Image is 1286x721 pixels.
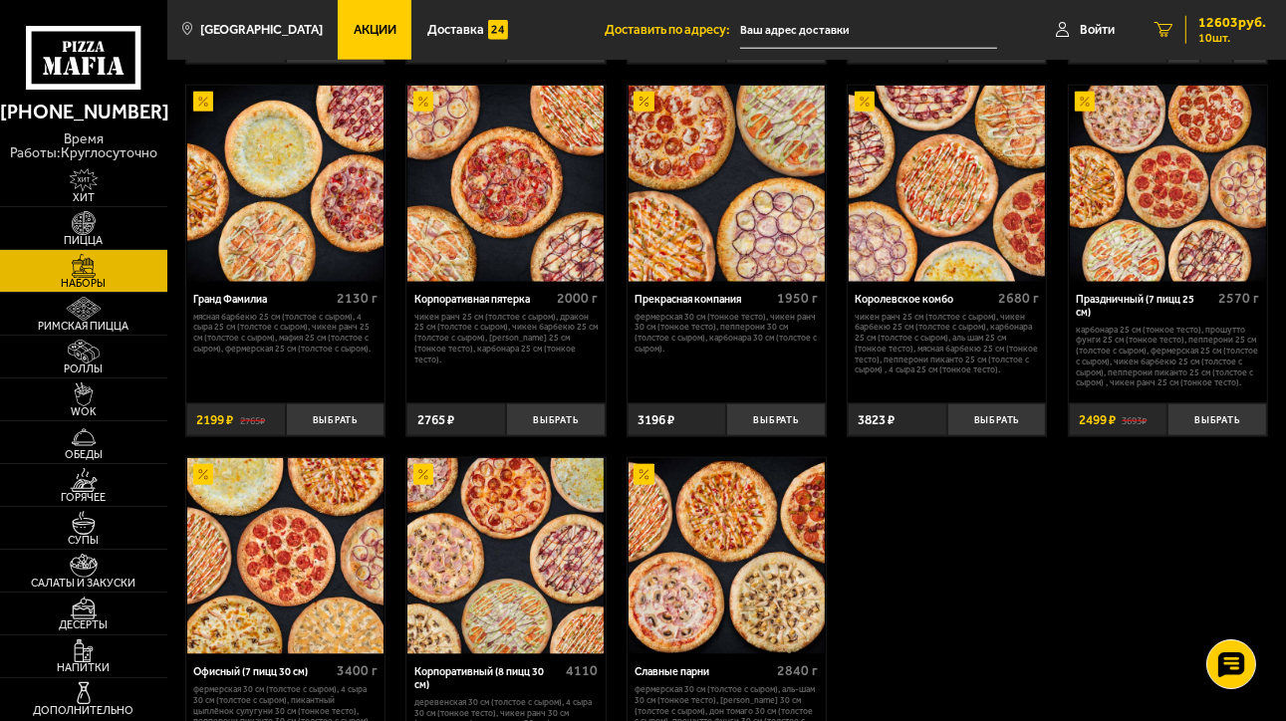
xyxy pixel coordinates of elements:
a: АкционныйОфисный (7 пицц 30 см) [186,458,385,654]
img: Корпоративная пятерка [407,86,604,282]
span: 1 [1200,31,1233,64]
span: 2765 ₽ [417,413,454,426]
span: 4110 [566,662,598,679]
button: Выбрать [947,403,1047,436]
span: Войти [1080,24,1115,37]
div: Корпоративный (8 пицц 30 см) [414,666,561,692]
p: Карбонара 25 см (тонкое тесто), Прошутто Фунги 25 см (тонкое тесто), Пепперони 25 см (толстое с с... [1076,325,1259,389]
img: Праздничный (7 пицц 25 см) [1070,86,1266,282]
span: 2680 г [998,290,1039,307]
p: Чикен Ранч 25 см (толстое с сыром), Чикен Барбекю 25 см (толстое с сыром), Карбонара 25 см (толст... [856,312,1039,376]
span: 10 шт. [1198,32,1266,44]
span: 3400 г [337,662,378,679]
img: Акционный [413,92,433,112]
input: Ваш адрес доставки [740,12,997,49]
img: Гранд Фамилиа [187,86,384,282]
a: АкционныйКоролевское комбо [848,86,1046,282]
span: 2130 г [337,290,378,307]
s: 2765 ₽ [240,413,265,426]
span: 2499 ₽ [1079,413,1116,426]
div: Славные парни [635,666,772,679]
a: АкционныйКорпоративная пятерка [406,86,605,282]
button: Выбрать [726,403,826,436]
a: АкционныйСлавные парни [628,458,826,654]
p: Фермерская 30 см (тонкое тесто), Чикен Ранч 30 см (тонкое тесто), Пепперони 30 см (толстое с сыро... [635,312,818,355]
p: Мясная Барбекю 25 см (толстое с сыром), 4 сыра 25 см (толстое с сыром), Чикен Ранч 25 см (толстое... [193,312,377,355]
img: Акционный [193,464,213,484]
button: Выбрать [506,403,606,436]
img: Акционный [634,92,653,112]
span: Акции [354,24,396,37]
a: АкционныйПраздничный (7 пицц 25 см) [1069,86,1267,282]
span: 2840 г [778,662,819,679]
img: Королевское комбо [849,86,1045,282]
span: 1950 г [778,290,819,307]
img: Акционный [413,464,433,484]
s: 3693 ₽ [1123,413,1148,426]
a: АкционныйКорпоративный (8 пицц 30 см) [406,458,605,654]
div: Праздничный (7 пицц 25 см) [1076,294,1213,320]
span: 3823 ₽ [859,413,896,426]
button: Выбрать [1167,403,1267,436]
div: Королевское комбо [856,294,993,307]
img: Акционный [193,92,213,112]
img: Акционный [855,92,875,112]
span: 2000 г [557,290,598,307]
span: 3196 ₽ [638,413,674,426]
img: Акционный [634,464,653,484]
span: 2199 ₽ [196,413,233,426]
div: Гранд Фамилиа [193,294,331,307]
img: Акционный [1075,92,1095,112]
div: Офисный (7 пицц 30 см) [193,666,331,679]
a: АкционныйПрекрасная компания [628,86,826,282]
button: − [1167,31,1200,64]
button: Выбрать [286,403,386,436]
span: 12603 руб. [1198,16,1266,30]
img: Прекрасная компания [629,86,825,282]
span: [GEOGRAPHIC_DATA] [200,24,323,37]
a: АкционныйГранд Фамилиа [186,86,385,282]
div: Корпоративная пятерка [414,294,552,307]
span: 2570 г [1218,290,1259,307]
span: Доставка [427,24,484,37]
p: Чикен Ранч 25 см (толстое с сыром), Дракон 25 см (толстое с сыром), Чикен Барбекю 25 см (толстое ... [414,312,598,365]
button: + [1233,31,1266,64]
div: Прекрасная компания [635,294,772,307]
img: 15daf4d41897b9f0e9f617042186c801.svg [488,20,508,40]
img: Корпоративный (8 пицц 30 см) [407,458,604,654]
img: Славные парни [629,458,825,654]
span: Доставить по адресу: [605,24,740,37]
img: Офисный (7 пицц 30 см) [187,458,384,654]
